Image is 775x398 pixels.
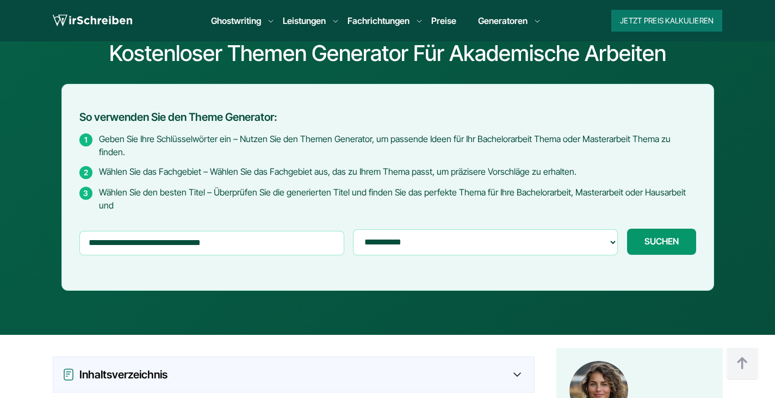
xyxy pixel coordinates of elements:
h2: So verwenden Sie den Theme Generator: [79,111,696,124]
img: logo wirschreiben [53,13,132,29]
a: Preise [431,15,456,26]
span: 1 [79,133,92,146]
li: Wählen Sie das Fachgebiet – Wählen Sie das Fachgebiet aus, das zu Ihrem Thema passt, um präzisere... [79,165,696,179]
div: Inhaltsverzeichnis [62,366,525,383]
button: Jetzt Preis kalkulieren [611,10,722,32]
a: Ghostwriting [211,14,261,27]
li: Wählen Sie den besten Titel – Überprüfen Sie die generierten Titel und finden Sie das perfekte Th... [79,186,696,212]
span: 2 [79,166,92,179]
img: button top [726,347,759,380]
span: 3 [79,187,92,200]
a: Fachrichtungen [348,14,410,27]
li: Geben Sie Ihre Schlüsselwörter ein – Nutzen Sie den Themen Generator, um passende Ideen für Ihr B... [79,132,696,158]
a: Leistungen [283,14,326,27]
a: Generatoren [478,14,528,27]
h1: Kostenloser Themen Generator für akademische Arbeiten [9,40,766,66]
button: SUCHEN [627,229,696,255]
span: SUCHEN [644,236,679,246]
